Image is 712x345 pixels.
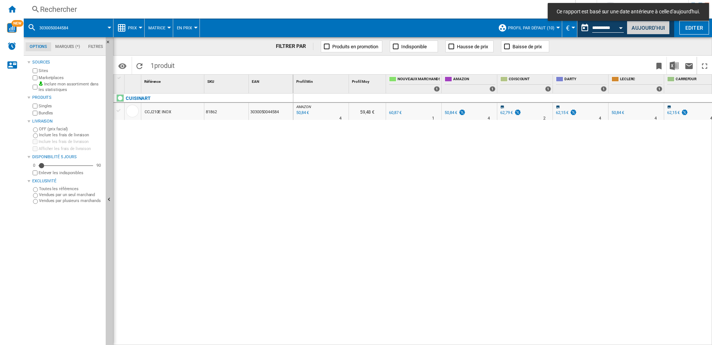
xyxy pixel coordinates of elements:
input: Marketplaces [33,75,37,80]
div: En Prix [177,19,196,37]
div: Sort None [206,75,248,86]
input: Vendues par un seul marchand [33,193,38,198]
img: mysite-bg-18x18.png [39,81,43,86]
button: Open calendar [614,20,628,33]
span: € [566,24,570,32]
div: Ce rapport est basé sur une date antérieure à celle d'aujourd'hui. [577,19,625,37]
div: Exclusivité [32,178,103,184]
input: Afficher les frais de livraison [33,170,37,175]
button: 3030050044584 [39,19,76,37]
span: produit [154,62,175,69]
div: Rechercher [40,4,556,14]
label: Inclure les frais de livraison [39,132,103,138]
div: FILTRER PAR [276,43,314,50]
label: Sites [39,68,103,74]
div: 1 offers sold by LECLERC [656,86,662,92]
span: LECLERC [620,77,662,83]
span: Baisse de prix [512,44,542,49]
img: promotionV3.png [570,109,577,115]
span: Profil par défaut (10) [508,26,554,30]
label: Singles [39,103,103,109]
button: Indisponible [390,40,438,52]
md-tab-item: Options [26,42,51,51]
div: Cliquez pour filtrer sur cette marque [126,94,151,103]
span: DARTY [564,77,607,83]
span: Profil Moy [352,79,369,84]
div: 50,84 € [612,110,624,115]
div: 1 offers sold by NOUVEAUX MARCHANDS [434,86,440,92]
div: 81862 [204,103,248,120]
button: Plein écran [697,57,712,74]
span: 3030050044584 [39,26,68,30]
span: Référence [144,79,161,84]
span: CDISCOUNT [509,77,551,83]
input: Bundles [33,111,37,115]
div: Mise à jour : lundi 6 octobre 2025 02:00 [295,109,309,117]
button: Baisse de prix [501,40,549,52]
div: 60,87 € [389,110,402,115]
span: 1 [147,57,178,72]
button: Profil par défaut (10) [508,19,558,37]
button: Aujourd'hui [627,21,670,35]
input: Inclure les frais de livraison [33,139,37,144]
div: 50,84 € [444,109,466,117]
span: En Prix [177,26,192,30]
span: AMAZON [453,77,495,83]
button: Masquer [106,37,115,51]
button: md-calendar [577,20,592,35]
label: Afficher les frais de livraison [39,146,103,152]
div: Sort None [295,75,349,86]
md-slider: Disponibilité [39,162,93,169]
div: Disponibilité 5 Jours [32,154,103,160]
div: Sort None [250,75,293,86]
div: Sources [32,59,103,65]
label: OFF (prix facial) [39,126,103,132]
span: Profil Min [296,79,313,84]
div: Profil Min Sort None [295,75,349,86]
img: promotionV3.png [458,109,466,115]
div: Profil par défaut (10) [498,19,558,37]
label: Bundles [39,110,103,116]
div: 62,15 € [555,109,577,117]
button: Envoyer ce rapport par email [682,57,696,74]
div: Délai de livraison : 4 jours [655,115,657,122]
label: Enlever les indisponibles [39,170,103,176]
div: AMAZON 1 offers sold by AMAZON [443,75,497,93]
div: Matrice [148,19,169,37]
div: NOUVEAUX MARCHANDS 1 offers sold by NOUVEAUX MARCHANDS [388,75,441,93]
button: Télécharger au format Excel [667,57,682,74]
div: Prix [117,19,141,37]
img: promotionV3.png [681,109,688,115]
div: 1 offers sold by CDISCOUNT [545,86,551,92]
div: 50,84 € [445,110,457,115]
button: Hausse de prix [445,40,494,52]
button: Créer un favoris [652,57,666,74]
div: Sort None [126,75,141,86]
img: alerts-logo.svg [7,42,16,51]
label: Vendues par plusieurs marchands [39,198,103,204]
label: Inclure les frais de livraison [39,139,103,144]
div: 62,79 € [499,109,521,117]
div: 62,15 € [556,110,568,115]
span: Hausse de prix [457,44,488,49]
span: Prix [128,26,137,30]
div: Sort None [143,75,204,86]
div: LECLERC 1 offers sold by LECLERC [610,75,664,93]
div: Délai de livraison : 2 jours [543,115,545,122]
div: DARTY 1 offers sold by DARTY [554,75,608,93]
div: Délai de livraison : 4 jours [599,115,601,122]
span: NEW [11,20,23,27]
button: Recharger [132,57,147,74]
button: Editer [679,21,709,35]
label: Inclure mon assortiment dans les statistiques [39,81,103,93]
div: 0 [31,163,37,168]
span: Ce rapport est basé sur une date antérieure à celle d'aujourd'hui. [554,8,702,16]
div: 3030050044584 [249,103,293,120]
div: CDISCOUNT 1 offers sold by CDISCOUNT [499,75,553,93]
div: 50,84 € [610,109,624,117]
input: Vendues par plusieurs marchands [33,199,38,204]
span: Produits en promotion [332,44,378,49]
input: Singles [33,104,37,108]
div: Profil Moy Sort None [350,75,386,86]
md-tab-item: Marques (*) [51,42,84,51]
